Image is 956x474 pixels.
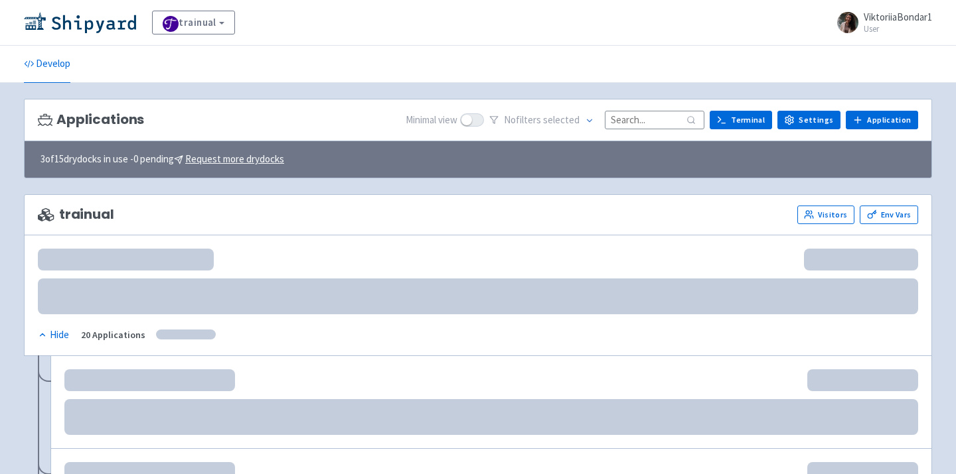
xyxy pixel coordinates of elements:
a: Develop [24,46,70,83]
button: Hide [38,327,70,343]
span: 3 of 15 drydocks in use - 0 pending [40,152,284,167]
small: User [864,25,932,33]
h3: Applications [38,112,144,127]
a: Terminal [710,111,772,129]
a: Application [846,111,918,129]
a: Visitors [797,206,854,224]
img: Shipyard logo [24,12,136,33]
a: Settings [777,111,840,129]
div: Hide [38,327,69,343]
input: Search... [605,111,704,129]
a: Env Vars [860,206,918,224]
div: 20 Applications [81,327,145,343]
span: selected [543,113,580,126]
a: trainual [152,11,235,34]
span: No filter s [504,113,580,128]
u: Request more drydocks [185,152,284,165]
span: Minimal view [406,113,457,128]
a: ViktoriiaBondar1 User [829,12,932,33]
span: trainual [38,207,114,222]
span: ViktoriiaBondar1 [864,11,932,23]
